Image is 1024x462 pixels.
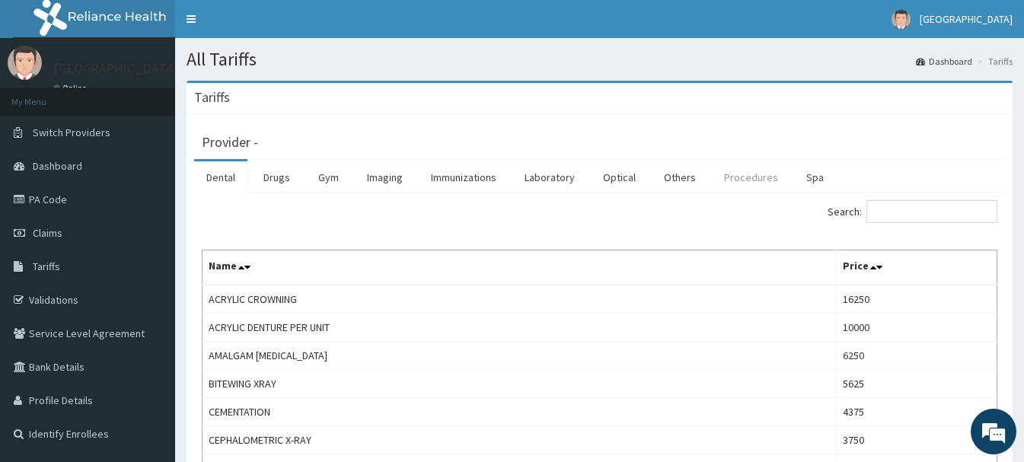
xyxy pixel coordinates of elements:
[8,46,42,80] img: User Image
[203,314,837,342] td: ACRYLIC DENTURE PER UNIT
[33,126,110,139] span: Switch Providers
[920,12,1013,26] span: [GEOGRAPHIC_DATA]
[194,91,230,104] h3: Tariffs
[33,159,82,173] span: Dashboard
[203,250,837,285] th: Name
[836,314,997,342] td: 10000
[836,342,997,370] td: 6250
[916,55,972,68] a: Dashboard
[33,226,62,240] span: Claims
[202,135,258,149] h3: Provider -
[794,161,836,193] a: Spa
[203,398,837,426] td: CEMENTATION
[866,200,997,223] input: Search:
[712,161,790,193] a: Procedures
[836,426,997,454] td: 3750
[203,426,837,454] td: CEPHALOMETRIC X-RAY
[203,285,837,314] td: ACRYLIC CROWNING
[652,161,708,193] a: Others
[203,370,837,398] td: BITEWING XRAY
[419,161,509,193] a: Immunizations
[512,161,587,193] a: Laboratory
[355,161,415,193] a: Imaging
[892,10,911,29] img: User Image
[203,342,837,370] td: AMALGAM [MEDICAL_DATA]
[836,370,997,398] td: 5625
[836,285,997,314] td: 16250
[187,49,1013,69] h1: All Tariffs
[53,62,179,75] p: [GEOGRAPHIC_DATA]
[836,250,997,285] th: Price
[591,161,648,193] a: Optical
[251,161,302,193] a: Drugs
[33,260,60,273] span: Tariffs
[53,83,90,94] a: Online
[828,200,997,223] label: Search:
[974,55,1013,68] li: Tariffs
[194,161,247,193] a: Dental
[306,161,351,193] a: Gym
[836,398,997,426] td: 4375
